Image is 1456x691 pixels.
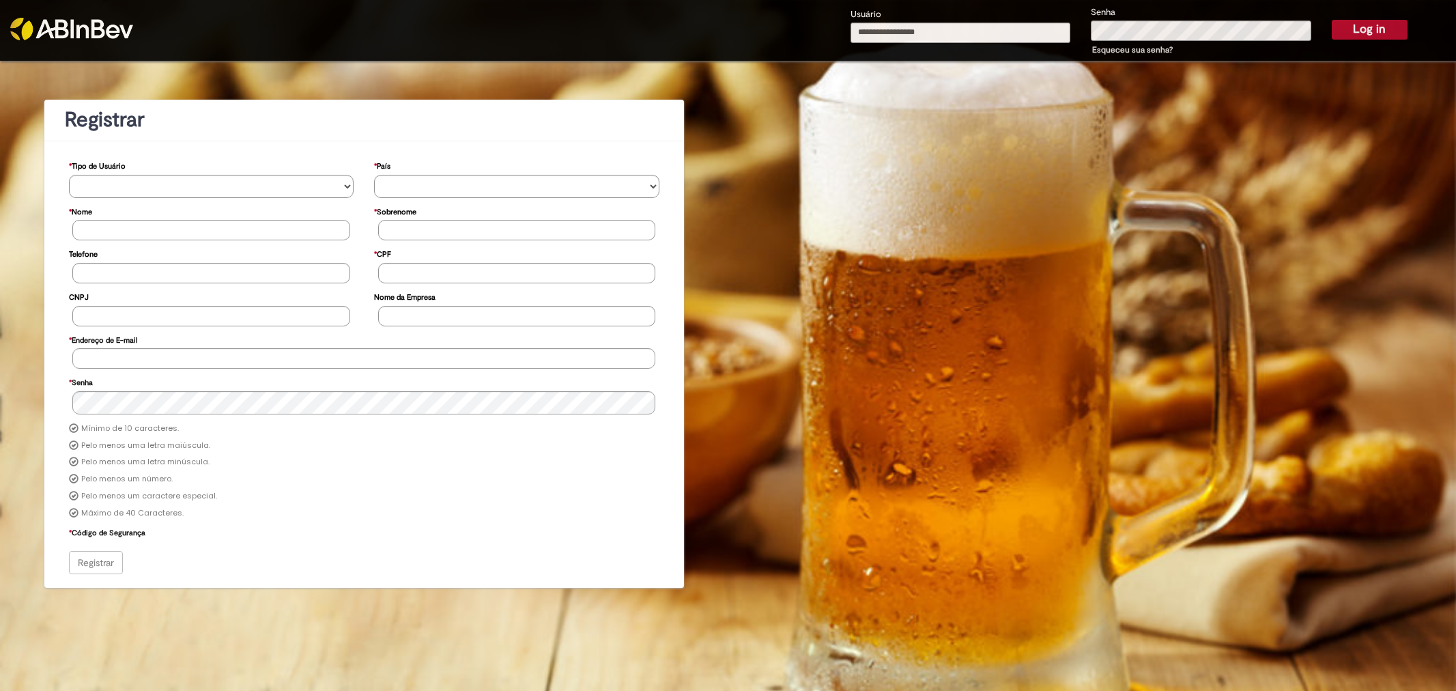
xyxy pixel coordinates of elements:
img: ABInbev-white.png [10,18,133,40]
label: Senha [1091,6,1115,19]
label: Nome [69,201,92,221]
label: Pelo menos uma letra maiúscula. [81,440,210,451]
h1: Registrar [65,109,663,131]
label: Usuário [851,8,881,21]
label: Pelo menos um número. [81,474,173,485]
label: Pelo menos um caractere especial. [81,491,217,502]
label: País [374,155,390,175]
label: Código de Segurança [69,522,145,541]
label: CPF [374,243,391,263]
label: Senha [69,371,93,391]
label: Telefone [69,243,98,263]
label: Tipo de Usuário [69,155,126,175]
label: CNPJ [69,286,89,306]
label: Máximo de 40 Caracteres. [81,508,184,519]
label: Endereço de E-mail [69,329,137,349]
a: Esqueceu sua senha? [1092,44,1173,55]
button: Log in [1332,20,1408,39]
label: Nome da Empresa [374,286,436,306]
label: Mínimo de 10 caracteres. [81,423,179,434]
label: Pelo menos uma letra minúscula. [81,457,210,468]
label: Sobrenome [374,201,416,221]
